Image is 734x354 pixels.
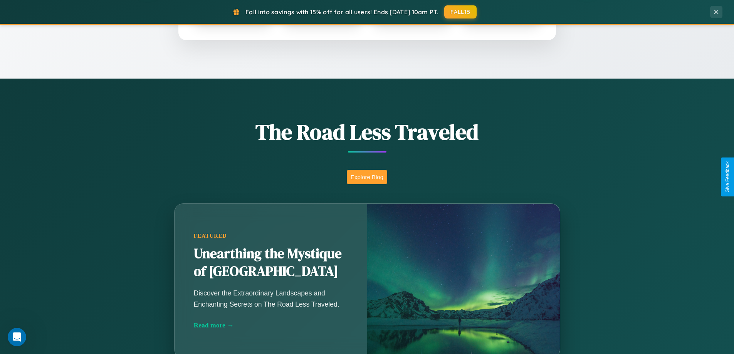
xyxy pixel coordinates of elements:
span: Fall into savings with 15% off for all users! Ends [DATE] 10am PT. [245,8,438,16]
button: FALL15 [444,5,477,18]
div: Give Feedback [725,161,730,193]
iframe: Intercom live chat [8,328,26,346]
h2: Unearthing the Mystique of [GEOGRAPHIC_DATA] [194,245,348,280]
h1: The Road Less Traveled [136,117,598,147]
p: Discover the Extraordinary Landscapes and Enchanting Secrets on The Road Less Traveled. [194,288,348,309]
div: Featured [194,233,348,239]
div: Read more → [194,321,348,329]
button: Explore Blog [347,170,387,184]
